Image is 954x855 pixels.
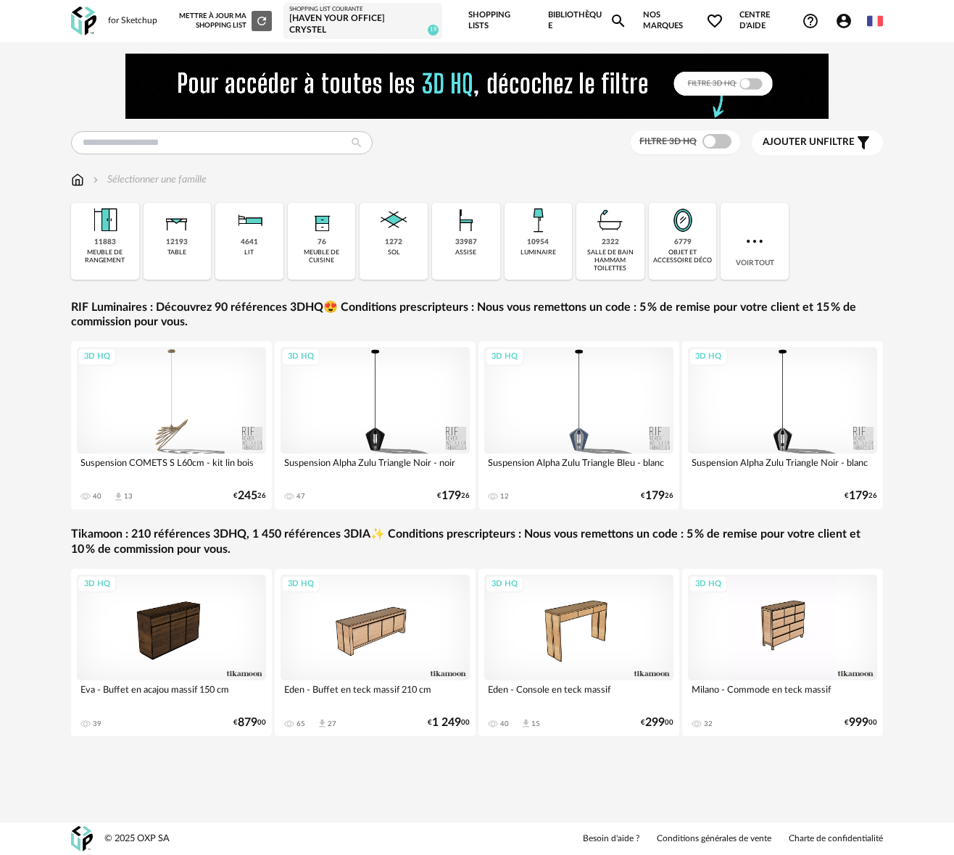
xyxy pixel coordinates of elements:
[159,203,194,238] img: Table.png
[449,203,484,238] img: Assise.png
[665,203,700,238] img: Miroir.png
[610,12,627,30] span: Magnify icon
[71,7,96,36] img: OXP
[484,680,673,709] div: Eden - Console en teck massif
[437,491,470,501] div: € 26
[241,238,258,247] div: 4641
[789,833,883,845] a: Charte de confidentialité
[485,348,524,366] div: 3D HQ
[688,454,877,483] div: Suspension Alpha Zulu Triangle Noir - blanc
[113,491,124,502] span: Download icon
[527,238,549,247] div: 10954
[167,249,186,256] div: table
[292,249,352,265] div: meuble de cuisine
[704,720,713,728] div: 32
[93,720,101,728] div: 39
[75,249,135,265] div: meuble de rangement
[71,300,883,330] a: RIF Luminaires : Découvrez 90 références 3DHQ😍 Conditions prescripteurs : Nous vous remettons un ...
[682,569,883,737] a: 3D HQ Milano - Commode en teck massif 32 €99900
[478,341,679,509] a: 3D HQ Suspension Alpha Zulu Triangle Bleu - blanc 12 €17926
[94,238,116,247] div: 11883
[428,25,439,36] span: 19
[743,230,766,253] img: more.7b13dc1.svg
[763,137,824,147] span: Ajouter un
[657,833,771,845] a: Conditions générales de vente
[289,13,436,36] div: [Haven your Office] Crystel
[752,130,883,155] button: Ajouter unfiltre Filter icon
[721,203,789,280] div: Voir tout
[689,348,728,366] div: 3D HQ
[835,12,853,30] span: Account Circle icon
[520,249,556,256] div: luminaire
[432,718,461,727] span: 1 249
[653,249,713,265] div: objet et accessoire déco
[802,12,819,30] span: Help Circle Outline icon
[281,575,320,593] div: 3D HQ
[500,720,509,728] div: 40
[317,718,328,729] span: Download icon
[674,238,692,247] div: 6779
[689,575,728,593] div: 3D HQ
[281,348,320,366] div: 3D HQ
[166,238,188,247] div: 12193
[855,134,872,151] span: Filter icon
[289,6,436,13] div: Shopping List courante
[388,249,400,256] div: sol
[108,15,157,27] div: for Sketchup
[428,718,470,727] div: € 00
[275,341,476,509] a: 3D HQ Suspension Alpha Zulu Triangle Noir - noir 47 €17926
[77,680,266,709] div: Eva - Buffet en acajou massif 150 cm
[849,718,868,727] span: 999
[238,491,257,501] span: 245
[233,491,266,501] div: € 26
[78,348,117,366] div: 3D HQ
[639,137,697,146] span: Filtre 3D HQ
[296,720,305,728] div: 65
[682,341,883,509] a: 3D HQ Suspension Alpha Zulu Triangle Noir - blanc €17926
[71,826,93,851] img: OXP
[849,491,868,501] span: 179
[845,718,877,727] div: € 00
[641,718,673,727] div: € 00
[645,491,665,501] span: 179
[478,569,679,737] a: 3D HQ Eden - Console en teck massif 40 Download icon 15 €29900
[500,492,509,501] div: 12
[531,720,540,728] div: 15
[71,569,272,737] a: 3D HQ Eva - Buffet en acajou massif 150 cm 39 €87900
[845,491,877,501] div: € 26
[233,718,266,727] div: € 00
[376,203,411,238] img: Sol.png
[71,172,84,187] img: svg+xml;base64,PHN2ZyB3aWR0aD0iMTYiIGhlaWdodD0iMTciIHZpZXdCb3g9IjAgMCAxNiAxNyIgZmlsbD0ibm9uZSIgeG...
[835,12,859,30] span: Account Circle icon
[641,491,673,501] div: € 26
[296,492,305,501] div: 47
[455,238,477,247] div: 33987
[602,238,619,247] div: 2322
[238,718,257,727] span: 879
[275,569,476,737] a: 3D HQ Eden - Buffet en teck massif 210 cm 65 Download icon 27 €1 24900
[867,13,883,29] img: fr
[289,6,436,36] a: Shopping List courante [Haven your Office] Crystel 19
[455,249,476,256] div: assise
[78,575,117,593] div: 3D HQ
[645,718,665,727] span: 299
[318,238,326,247] div: 76
[484,454,673,483] div: Suspension Alpha Zulu Triangle Bleu - blanc
[706,12,723,30] span: Heart Outline icon
[581,249,640,273] div: salle de bain hammam toilettes
[593,203,628,238] img: Salle%20de%20bain.png
[328,720,336,728] div: 27
[281,454,470,483] div: Suspension Alpha Zulu Triangle Noir - noir
[124,492,133,501] div: 13
[763,136,855,149] span: filtre
[93,492,101,501] div: 40
[281,680,470,709] div: Eden - Buffet en teck massif 210 cm
[90,172,101,187] img: svg+xml;base64,PHN2ZyB3aWR0aD0iMTYiIGhlaWdodD0iMTYiIHZpZXdCb3g9IjAgMCAxNiAxNiIgZmlsbD0ibm9uZSIgeG...
[90,172,207,187] div: Sélectionner une famille
[232,203,267,238] img: Literie.png
[244,249,254,256] div: lit
[77,454,266,483] div: Suspension COMETS S L60cm - kit lin bois
[104,833,170,845] div: © 2025 OXP SA
[441,491,461,501] span: 179
[385,238,402,247] div: 1272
